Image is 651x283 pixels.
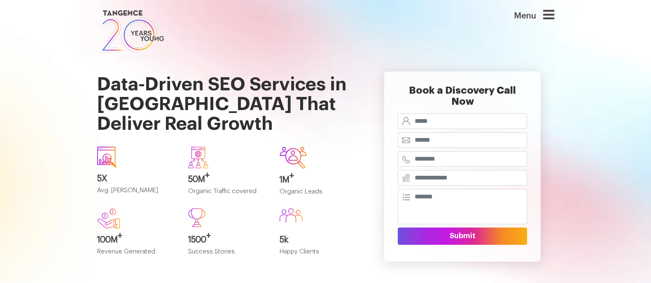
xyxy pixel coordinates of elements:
[280,147,307,168] img: Group-642.svg
[97,235,176,244] h3: 100M
[280,175,359,184] h3: 1M
[188,188,267,202] p: Organic Traffic covered
[206,232,211,240] sup: +
[118,232,122,240] sup: +
[97,174,176,183] h3: 5X
[97,248,176,262] p: Revenue Generated
[280,189,359,202] p: Organic Leads
[97,55,359,140] h1: Data-Driven SEO Services in [GEOGRAPHIC_DATA] That Deliver Real Growth
[280,235,359,244] h3: 5k
[188,248,267,262] p: Success Stories
[97,8,165,55] img: logo SVG
[289,172,294,180] sup: +
[188,147,208,168] img: Group-640.svg
[205,171,210,179] sup: +
[97,208,120,229] img: new.svg
[188,175,267,184] h3: 50M
[188,208,205,227] img: Path%20473.svg
[188,235,267,244] h3: 1500
[280,208,303,223] img: Group%20586.svg
[398,228,527,245] button: Submit
[398,85,527,113] h2: Book a Discovery Call Now
[97,147,117,168] img: icon1.svg
[280,248,359,262] p: Happy Clients
[97,187,176,201] p: Avg. [PERSON_NAME]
